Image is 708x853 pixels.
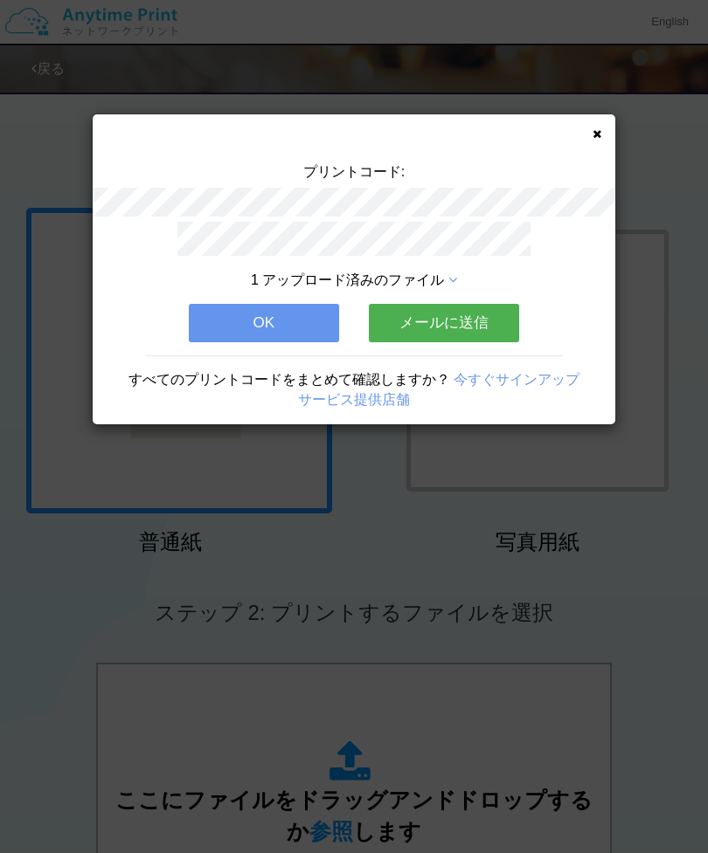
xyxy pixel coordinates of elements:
[189,304,339,342] button: OK
[128,372,450,387] span: すべてのプリントコードをまとめて確認しますか？
[454,372,580,387] a: 今すぐサインアップ
[303,164,405,179] span: プリントコード:
[251,272,444,287] span: 1 アップロード済みのファイル
[298,392,410,407] a: サービス提供店舗
[369,304,519,342] button: メールに送信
